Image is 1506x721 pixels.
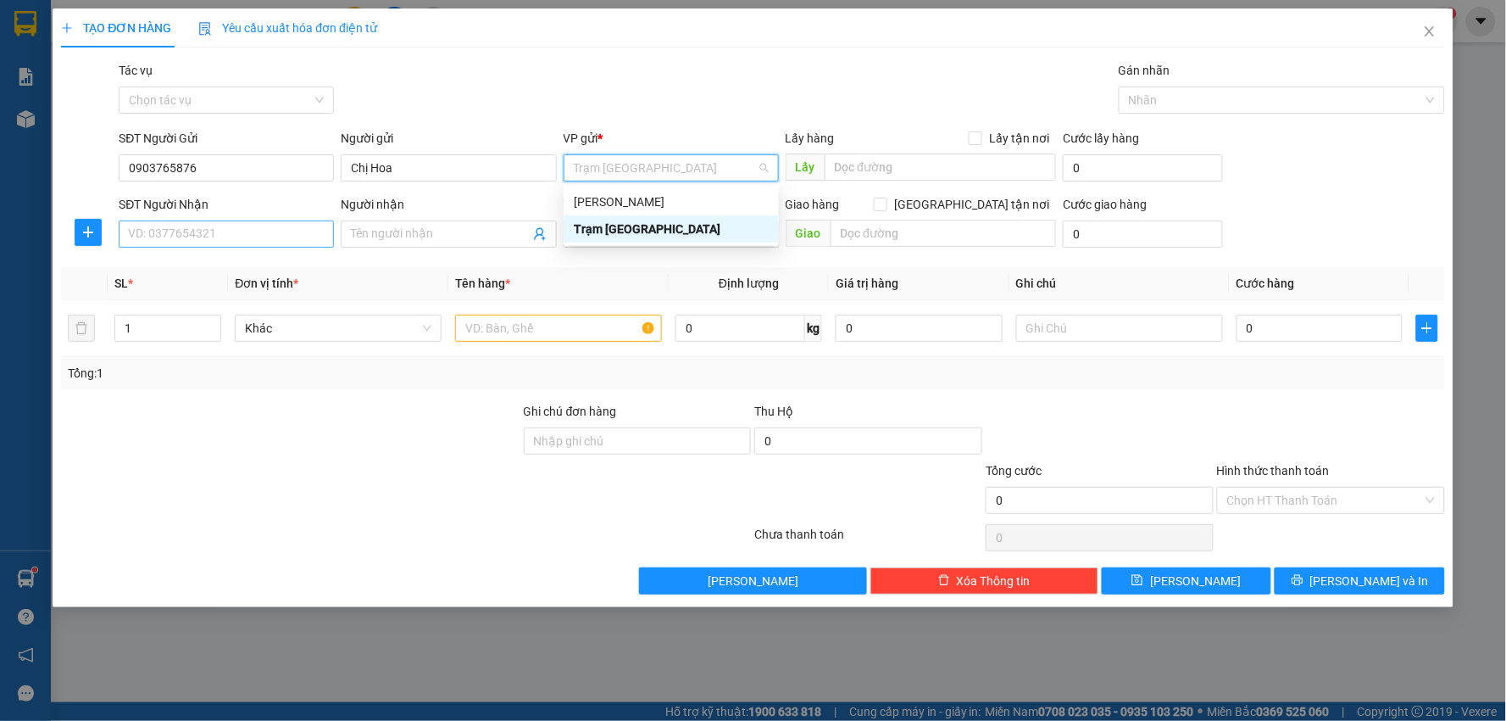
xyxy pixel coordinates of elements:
span: Tổng cước [986,464,1042,478]
div: SĐT Người Nhận [119,195,334,214]
span: Yêu cầu xuất hóa đơn điện tử [198,21,377,35]
span: Giao [786,220,831,247]
input: Dọc đường [825,154,1057,181]
div: Trạm Sài Gòn [564,215,779,243]
input: Cước lấy hàng [1063,154,1223,182]
label: Cước lấy hàng [1063,131,1139,145]
span: delete [938,574,950,588]
div: [PERSON_NAME] [574,193,769,211]
img: logo.jpg [8,8,68,68]
span: close [1423,25,1437,38]
input: Ghi Chú [1016,315,1223,342]
button: delete [68,315,95,342]
span: Giao hàng [786,198,840,211]
span: Khác [245,316,431,341]
label: Hình thức thanh toán [1217,464,1330,478]
span: Xóa Thông tin [957,572,1031,590]
div: Người gửi [341,129,556,148]
span: user-add [533,227,547,241]
span: plus [75,226,101,239]
li: VP [PERSON_NAME] [117,72,225,91]
span: printer [1292,574,1303,588]
span: Lấy [786,154,825,181]
span: [PERSON_NAME] [1150,572,1241,590]
input: Cước giao hàng [1063,221,1223,248]
button: deleteXóa Thông tin [870,567,1098,595]
label: Ghi chú đơn hàng [524,405,617,418]
button: plus [75,219,102,246]
span: kg [805,315,822,342]
span: [PERSON_NAME] [708,572,798,590]
button: [PERSON_NAME] [639,567,867,595]
span: save [1131,574,1143,588]
div: SĐT Người Gửi [119,129,334,148]
img: icon [198,22,212,36]
label: Cước giao hàng [1063,198,1147,211]
span: Lấy tận nơi [982,129,1056,148]
li: VP Trạm [GEOGRAPHIC_DATA] [8,72,117,128]
label: Tác vụ [119,64,153,77]
div: Phan Thiết [564,188,779,215]
button: Close [1406,8,1453,56]
button: plus [1416,315,1437,342]
div: Người nhận [341,195,556,214]
div: Tổng: 1 [68,364,581,383]
span: Định lượng [719,277,779,290]
th: Ghi chú [1009,267,1230,300]
li: Trung Nga [8,8,246,41]
span: Đơn vị tính [235,277,298,290]
span: Giá trị hàng [836,277,898,290]
button: save[PERSON_NAME] [1102,567,1272,595]
span: environment [117,94,129,106]
div: Chưa thanh toán [753,525,984,555]
span: TẠO ĐƠN HÀNG [61,21,171,35]
span: plus [1417,321,1437,335]
input: Dọc đường [831,220,1057,247]
span: Lấy hàng [786,131,835,145]
span: Tên hàng [455,277,510,290]
span: Trạm Sài Gòn [574,155,769,181]
input: 0 [836,315,1003,342]
input: VD: Bàn, Ghế [455,315,662,342]
div: VP gửi [564,129,779,148]
label: Gán nhãn [1119,64,1170,77]
div: Trạm [GEOGRAPHIC_DATA] [574,220,769,238]
input: Ghi chú đơn hàng [524,428,752,455]
span: SL [114,277,128,290]
span: Thu Hộ [754,405,793,418]
span: Cước hàng [1236,277,1295,290]
span: plus [61,22,73,34]
span: [PERSON_NAME] và In [1310,572,1429,590]
span: [GEOGRAPHIC_DATA] tận nơi [887,195,1056,214]
b: T1 [PERSON_NAME], P Phú Thuỷ [117,93,220,144]
button: printer[PERSON_NAME] và In [1275,567,1445,595]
